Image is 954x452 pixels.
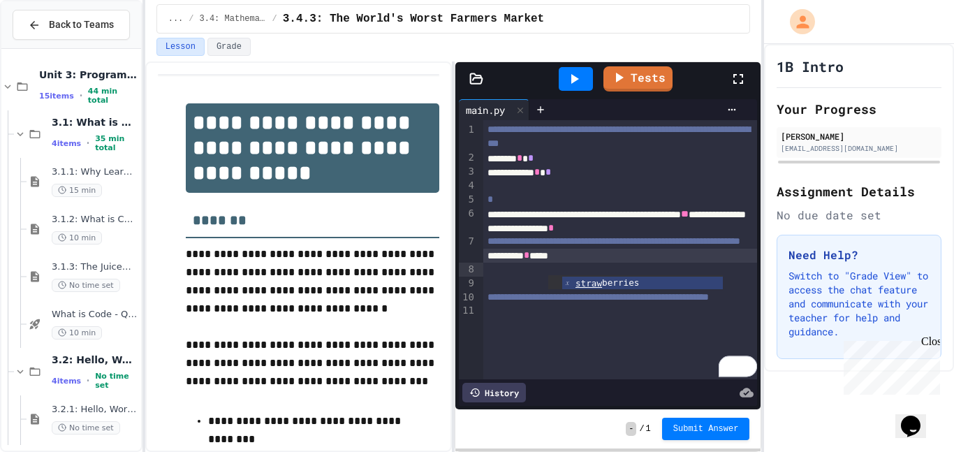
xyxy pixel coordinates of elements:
[189,13,193,24] span: /
[200,13,267,24] span: 3.4: Mathematical Operators
[52,184,102,197] span: 15 min
[52,326,102,340] span: 10 min
[646,423,651,435] span: 1
[777,182,941,201] h2: Assignment Details
[459,263,476,277] div: 8
[462,383,526,402] div: History
[156,38,205,56] button: Lesson
[459,103,512,117] div: main.py
[39,68,138,81] span: Unit 3: Programming Fundamentals
[52,214,138,226] span: 3.1.2: What is Code?
[459,277,476,291] div: 9
[781,130,937,143] div: [PERSON_NAME]
[52,404,138,416] span: 3.2.1: Hello, World!
[781,143,937,154] div: [EMAIL_ADDRESS][DOMAIN_NAME]
[6,6,96,89] div: Chat with us now!Close
[483,120,758,379] div: To enrich screen reader interactions, please activate Accessibility in Grammarly extension settings
[87,375,89,386] span: •
[626,422,636,436] span: -
[52,166,138,178] span: 3.1.1: Why Learn to Program?
[459,291,476,305] div: 10
[575,277,639,288] span: berries
[459,193,476,207] div: 5
[87,138,89,149] span: •
[575,278,602,289] span: straw
[95,372,138,390] span: No time set
[283,10,544,27] span: 3.4.3: The World's Worst Farmers Market
[459,304,476,332] div: 11
[168,13,184,24] span: ...
[838,335,940,395] iframe: chat widget
[459,151,476,165] div: 2
[88,87,138,105] span: 44 min total
[52,139,81,148] span: 4 items
[207,38,251,56] button: Grade
[13,10,130,40] button: Back to Teams
[52,116,138,129] span: 3.1: What is Code?
[52,421,120,435] span: No time set
[777,99,941,119] h2: Your Progress
[777,57,844,76] h1: 1B Intro
[459,165,476,179] div: 3
[788,269,930,339] p: Switch to "Grade View" to access the chat feature and communicate with your teacher for help and ...
[788,247,930,263] h3: Need Help?
[80,90,82,101] span: •
[95,134,138,152] span: 35 min total
[459,99,529,120] div: main.py
[548,275,723,290] ul: Completions
[775,6,819,38] div: My Account
[459,123,476,151] div: 1
[777,207,941,224] div: No due date set
[52,353,138,366] span: 3.2: Hello, World!
[52,231,102,245] span: 10 min
[459,207,476,235] div: 6
[39,92,74,101] span: 15 items
[673,423,739,435] span: Submit Answer
[639,423,644,435] span: /
[52,261,138,273] span: 3.1.3: The JuiceMind IDE
[603,66,673,92] a: Tests
[459,179,476,193] div: 4
[662,418,750,440] button: Submit Answer
[52,309,138,321] span: What is Code - Quiz
[52,377,81,386] span: 4 items
[459,235,476,263] div: 7
[52,279,120,292] span: No time set
[895,396,940,438] iframe: chat widget
[49,17,114,32] span: Back to Teams
[272,13,277,24] span: /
